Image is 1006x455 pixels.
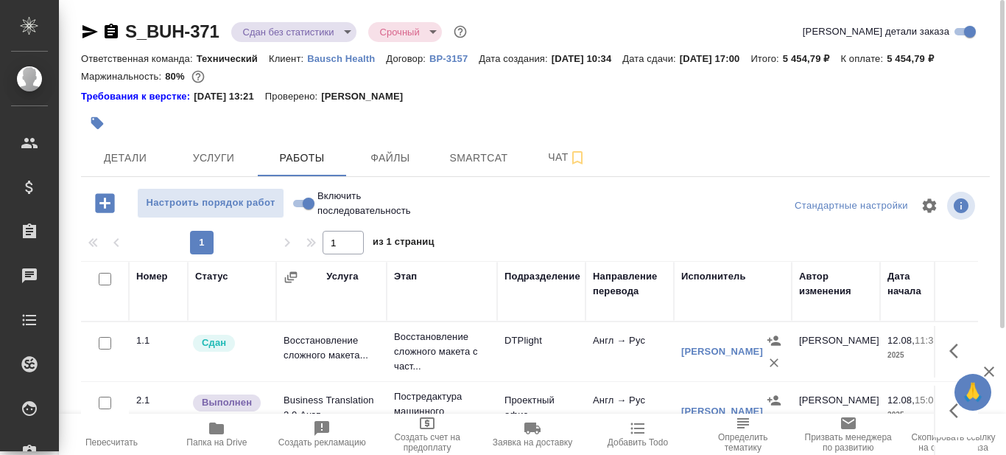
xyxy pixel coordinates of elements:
div: Менеджер проверил работу исполнителя, передает ее на следующий этап [191,333,269,353]
span: Создать счет на предоплату [384,432,471,453]
a: S_BUH-371 [125,21,219,41]
span: Чат [532,148,602,167]
button: Сдан без статистики [239,26,339,38]
button: Срочный [376,26,424,38]
button: Добавить работу [85,188,125,218]
span: Детали [90,149,161,167]
button: Удалить [763,411,785,434]
div: Направление перевода [593,269,666,299]
button: Добавить Todo [585,414,690,455]
button: Скопировать ссылку для ЯМессенджера [81,23,99,41]
span: Услуги [178,149,249,167]
span: Добавить Todo [608,437,668,448]
p: Постредактура машинного перевода [394,389,490,434]
span: Заявка на доставку [493,437,572,448]
div: Исполнитель [681,269,746,284]
td: Англ → Рус [585,386,674,437]
button: Заявка на доставку [480,414,585,455]
td: Восстановление сложного макета... [276,326,387,378]
button: Назначить [763,330,785,352]
div: 2.1 [136,393,180,408]
span: Файлы [355,149,426,167]
span: Определить тематику [699,432,787,453]
div: Подразделение [504,269,580,284]
div: 1.1 [136,333,180,348]
span: [PERSON_NAME] детали заказа [803,24,949,39]
div: Сдан без статистики [231,22,356,42]
div: Статус [195,269,228,284]
p: Bausch Health [307,53,386,64]
button: Пересчитать [59,414,164,455]
button: Удалить [763,352,785,374]
p: 80% [165,71,188,82]
button: 924.62 RUB; [189,67,208,86]
div: Услуга [326,269,358,284]
p: 11:30 [915,335,939,346]
div: Сдан без статистики [368,22,442,42]
a: ВР-3157 [429,52,479,64]
span: Smartcat [443,149,514,167]
p: [DATE] 13:21 [194,89,265,104]
div: Исполнитель завершил работу [191,393,269,413]
p: 5 454,79 ₽ [887,53,945,64]
span: Посмотреть информацию [947,192,978,220]
button: Назначить [763,389,785,411]
button: Здесь прячутся важные кнопки [940,333,976,369]
button: Определить тематику [690,414,795,455]
p: [DATE] 17:00 [680,53,751,64]
p: Дата создания: [479,53,551,64]
p: 2025 [887,408,946,423]
p: 12.08, [887,335,915,346]
td: [PERSON_NAME] [792,326,880,378]
td: DTPlight [497,326,585,378]
button: Доп статусы указывают на важность/срочность заказа [451,22,470,41]
p: Клиент: [269,53,307,64]
span: из 1 страниц [373,233,435,254]
span: Настроить таблицу [912,188,947,223]
span: Настроить порядок работ [145,195,276,212]
button: Создать счет на предоплату [375,414,480,455]
button: Добавить тэг [81,107,113,139]
p: ВР-3157 [429,53,479,64]
button: 🙏 [954,374,991,411]
button: Сгруппировать [284,270,298,285]
a: [PERSON_NAME] [681,406,763,417]
button: Папка на Drive [164,414,270,455]
button: Призвать менеджера по развитию [795,414,901,455]
div: Нажми, чтобы открыть папку с инструкцией [81,89,194,104]
td: Проектный офис [497,386,585,437]
p: 5 454,79 ₽ [783,53,841,64]
span: Скопировать ссылку на оценку заказа [910,432,997,453]
span: Создать рекламацию [278,437,366,448]
p: Технический [197,53,269,64]
div: Дата начала [887,269,946,299]
a: Требования к верстке: [81,89,194,104]
svg: Подписаться [569,149,586,167]
div: split button [791,195,912,218]
td: Англ → Рус [585,326,674,378]
span: Работы [267,149,337,167]
p: Выполнен [202,395,252,410]
p: Восстановление сложного макета с част... [394,330,490,374]
p: 15:00 [915,395,939,406]
p: 12.08, [887,395,915,406]
p: Ответственная команда: [81,53,197,64]
div: Номер [136,269,168,284]
p: [DATE] 10:34 [552,53,623,64]
a: Bausch Health [307,52,386,64]
span: Пересчитать [85,437,138,448]
span: Призвать менеджера по развитию [804,432,892,453]
button: Здесь прячутся важные кнопки [940,393,976,428]
span: 🙏 [960,377,985,408]
button: Настроить порядок работ [137,188,284,218]
span: Включить последовательность [317,189,411,218]
button: Скопировать ссылку [102,23,120,41]
div: Этап [394,269,417,284]
p: Договор: [386,53,429,64]
p: 2025 [887,348,946,363]
a: [PERSON_NAME] [681,346,763,357]
p: Итого: [750,53,782,64]
p: [PERSON_NAME] [321,89,414,104]
p: Проверено: [265,89,322,104]
p: Сдан [202,336,226,350]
